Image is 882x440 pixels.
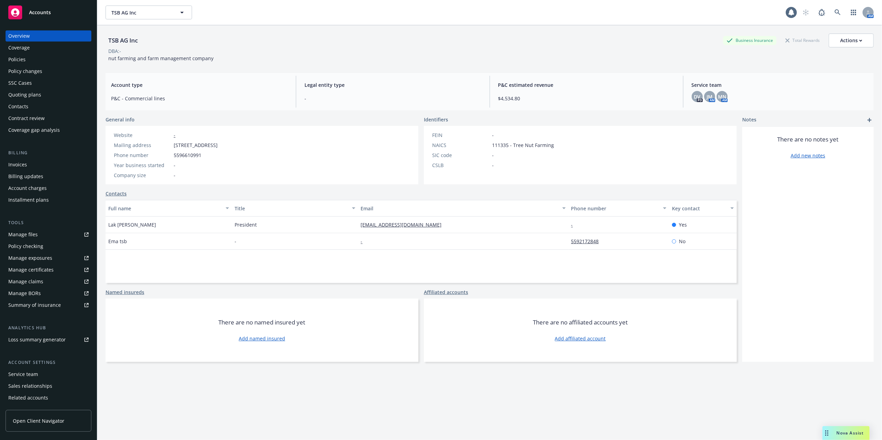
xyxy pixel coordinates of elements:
[778,135,839,144] span: There are no notes yet
[361,221,447,228] a: [EMAIL_ADDRESS][DOMAIN_NAME]
[815,6,829,19] a: Report a Bug
[847,6,861,19] a: Switch app
[6,288,91,299] a: Manage BORs
[29,10,51,15] span: Accounts
[822,426,870,440] button: Nova Assist
[8,276,43,287] div: Manage claims
[8,241,43,252] div: Policy checking
[6,66,91,77] a: Policy changes
[791,152,825,159] a: Add new notes
[6,89,91,100] a: Quoting plans
[718,93,726,100] span: MN
[831,6,845,19] a: Search
[6,113,91,124] a: Contract review
[6,264,91,275] a: Manage certificates
[533,318,628,327] span: There are no affiliated accounts yet
[8,183,47,194] div: Account charges
[6,3,91,22] a: Accounts
[742,116,756,124] span: Notes
[694,93,700,100] span: DV
[6,241,91,252] a: Policy checking
[235,205,348,212] div: Title
[114,152,171,159] div: Phone number
[108,47,121,55] div: DBA: -
[6,159,91,170] a: Invoices
[108,221,156,228] span: Lak [PERSON_NAME]
[8,392,48,403] div: Related accounts
[8,253,52,264] div: Manage exposures
[707,93,712,100] span: JM
[6,253,91,264] span: Manage exposures
[865,116,874,124] a: add
[239,335,285,342] a: Add named insured
[111,95,288,102] span: P&C - Commercial lines
[837,430,864,436] span: Nova Assist
[361,205,558,212] div: Email
[432,141,489,149] div: NAICS
[6,300,91,311] a: Summary of insurance
[8,229,38,240] div: Manage files
[432,162,489,169] div: CSLB
[822,426,831,440] div: Drag to move
[13,417,64,424] span: Open Client Navigator
[8,171,43,182] div: Billing updates
[555,335,606,342] a: Add affiliated account
[8,77,32,89] div: SSC Cases
[111,81,288,89] span: Account type
[432,152,489,159] div: SIC code
[782,36,823,45] div: Total Rewards
[174,172,175,179] span: -
[424,116,448,123] span: Identifiers
[6,125,91,136] a: Coverage gap analysis
[106,288,144,296] a: Named insureds
[111,9,171,16] span: TSB AG Inc
[114,131,171,139] div: Website
[6,369,91,380] a: Service team
[108,55,213,62] span: nut farming and farm management company
[8,300,61,311] div: Summary of insurance
[6,54,91,65] a: Policies
[6,42,91,53] a: Coverage
[692,81,868,89] span: Service team
[6,171,91,182] a: Billing updates
[723,36,776,45] div: Business Insurance
[6,194,91,205] a: Installment plans
[106,6,192,19] button: TSB AG Inc
[672,205,726,212] div: Key contact
[8,30,30,42] div: Overview
[108,205,221,212] div: Full name
[304,81,481,89] span: Legal entity type
[6,392,91,403] a: Related accounts
[6,381,91,392] a: Sales relationships
[106,190,127,197] a: Contacts
[174,141,218,149] span: [STREET_ADDRESS]
[106,36,140,45] div: TSB AG Inc
[8,54,26,65] div: Policies
[6,30,91,42] a: Overview
[106,200,232,217] button: Full name
[114,172,171,179] div: Company size
[106,116,135,123] span: General info
[232,200,358,217] button: Title
[304,95,481,102] span: -
[8,381,52,392] div: Sales relationships
[358,200,569,217] button: Email
[799,6,813,19] a: Start snowing
[114,141,171,149] div: Mailing address
[174,162,175,169] span: -
[6,101,91,112] a: Contacts
[492,131,494,139] span: -
[679,238,685,245] span: No
[6,334,91,345] a: Loss summary generator
[569,200,670,217] button: Phone number
[571,238,604,245] a: 5592172848
[492,162,494,169] span: -
[571,221,579,228] a: -
[6,276,91,287] a: Manage claims
[498,81,675,89] span: P&C estimated revenue
[108,238,127,245] span: Ema tsb
[174,152,201,159] span: 5596610991
[8,89,41,100] div: Quoting plans
[8,288,41,299] div: Manage BORs
[6,149,91,156] div: Billing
